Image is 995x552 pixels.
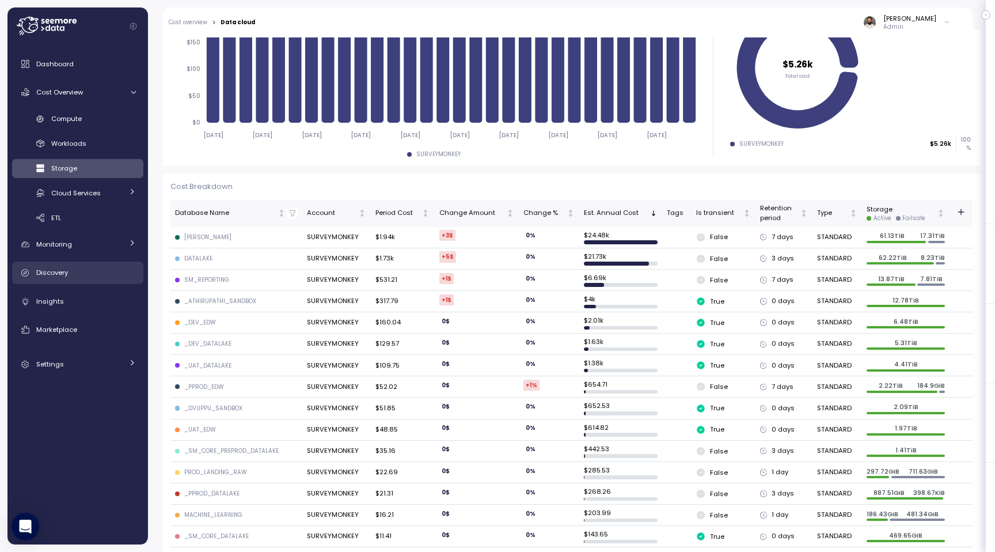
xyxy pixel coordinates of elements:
[439,466,452,477] div: 0 $
[579,376,662,398] td: $ 654.71
[812,334,862,355] td: STANDARD
[439,358,452,369] div: 0 $
[439,401,452,412] div: 0 $
[184,319,216,327] div: _DEV_EDW
[523,230,538,241] div: 0 %
[867,338,945,347] p: 5.31TiB
[710,254,728,263] p: False
[812,227,862,248] td: STANDARD
[710,297,724,306] p: True
[170,200,302,227] th: Database NameNot sorted
[12,208,143,227] a: ETL
[12,318,143,341] a: Marketplace
[760,425,808,435] div: 0 days
[36,240,72,249] span: Monitoring
[187,65,200,73] tspan: $100
[760,317,808,328] div: 0 days
[760,489,808,499] div: 3 days
[862,200,950,227] th: StorageActiveFailsafeNot sorted
[439,208,504,218] div: Change Amount
[12,183,143,202] a: Cloud Services
[184,340,231,348] div: _DEV_DATALAKE
[12,159,143,178] a: Storage
[184,511,242,519] div: MACHINE_LEARNING
[579,441,662,462] td: $ 442.53
[901,467,944,476] p: 711.63GiB
[51,114,82,123] span: Compute
[371,291,434,312] td: $317.79
[920,231,945,240] p: 17.31TiB
[523,316,538,327] div: 0 %
[760,232,808,243] div: 7 days
[371,376,434,398] td: $52.02
[12,134,143,153] a: Workloads
[956,136,970,152] p: 100 %
[371,526,434,547] td: $11.41
[867,381,915,390] p: 2.22TiB
[358,209,366,217] div: Not sorted
[371,483,434,505] td: $21.31
[579,526,662,547] td: $ 143.65
[710,275,728,285] p: False
[867,509,898,519] p: 186.43GiB
[710,403,724,413] p: True
[710,425,724,434] p: True
[36,360,64,369] span: Settings
[371,505,434,526] td: $16.21
[760,361,808,371] div: 0 days
[883,14,936,23] div: [PERSON_NAME]
[692,200,755,227] th: Is transientNot sorted
[710,361,724,370] p: True
[184,362,231,370] div: _UAT_DATALAKE
[175,208,276,218] div: Database Name
[812,483,862,505] td: STANDARD
[523,444,538,455] div: 0 %
[375,208,420,218] div: Period Cost
[371,312,434,334] td: $160.04
[371,462,434,483] td: $22.69
[760,203,798,224] div: Retention period
[12,109,143,128] a: Compute
[302,483,371,505] td: SURVEYMONKEY
[710,532,724,541] p: True
[400,131,420,139] tspan: [DATE]
[435,200,519,227] th: Change AmountNot sorted
[184,426,216,434] div: _UAT_EDW
[523,380,540,391] div: +1 %
[439,487,452,498] div: 0 $
[760,339,808,349] div: 0 days
[184,276,229,284] div: SM_REPORTING
[12,81,143,104] a: Cost Overview
[739,140,784,148] div: SURVEYMONKEY
[170,181,973,192] p: Cost Breakdown
[416,150,461,158] div: SURVEYMONKEY
[579,200,662,227] th: Est. Annual CostSorted descending
[579,270,662,291] td: $ 6.69k
[36,268,68,277] span: Discovery
[710,511,728,520] p: False
[302,200,371,227] th: AccountNot sorted
[760,296,808,307] div: 0 days
[302,355,371,376] td: SURVEYMONKEY
[867,531,945,540] p: 469.65GiB
[710,382,728,391] p: False
[864,16,876,28] img: ACg8ocLskjvUhBDgxtSFCRx4ztb74ewwa1VrVEuDBD_Ho1mrTsQB-QE=s96-c
[760,467,808,478] div: 1 day
[12,513,39,540] div: Open Intercom Messenger
[371,441,434,462] td: $35.16
[812,355,862,376] td: STANDARD
[184,383,224,391] div: _PPROD_EDW
[667,208,687,218] div: Tags
[439,316,452,327] div: 0 $
[710,489,728,498] p: False
[783,58,813,70] tspan: $5.26k
[371,270,434,291] td: $531.21
[371,419,434,441] td: $48.85
[36,59,74,69] span: Dashboard
[867,360,945,369] p: 4.41TiB
[439,422,452,433] div: 0 $
[812,398,862,419] td: STANDARD
[523,337,538,348] div: 0 %
[169,20,207,25] a: Cost overview
[760,531,808,542] div: 0 days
